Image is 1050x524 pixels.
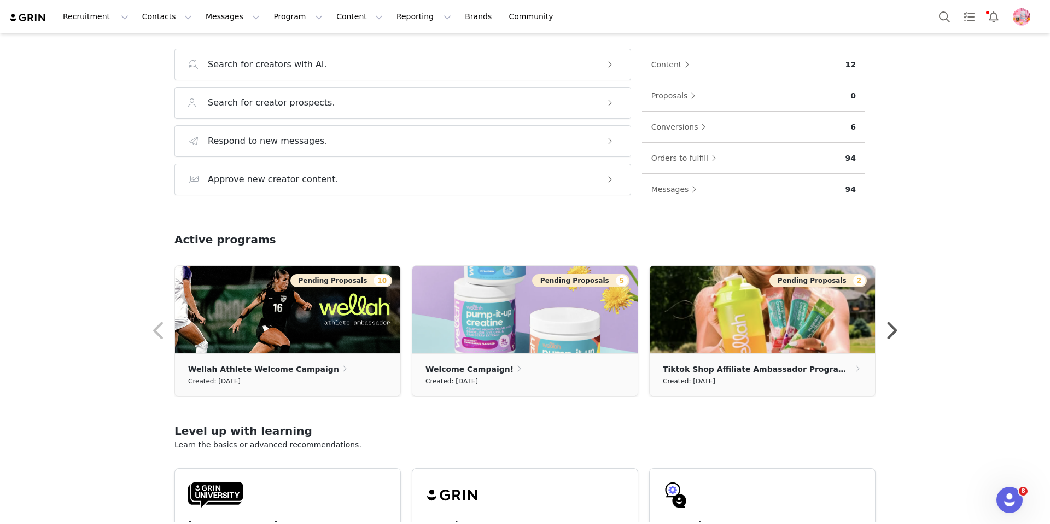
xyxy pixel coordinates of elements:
[651,87,702,104] button: Proposals
[651,181,703,198] button: Messages
[425,363,514,375] p: Welcome Campaign!
[769,274,867,287] button: Pending Proposals2
[845,153,856,164] p: 94
[425,482,480,508] img: grin-logo-black.svg
[663,482,689,508] img: GRIN-help-icon.svg
[663,363,853,375] p: Tiktok Shop Affiliate Ambassador Program (Instagram)
[175,266,400,353] img: 764ec2e7-e568-4e48-8151-02c341924085.png
[208,173,339,186] h3: Approve new creator content.
[503,4,565,29] a: Community
[845,59,856,71] p: 12
[174,439,876,451] p: Learn the basics or advanced recommendations.
[663,375,715,387] small: Created: [DATE]
[996,487,1023,513] iframe: Intercom live chat
[957,4,981,29] a: Tasks
[174,164,631,195] button: Approve new creator content.
[390,4,458,29] button: Reporting
[651,118,712,136] button: Conversions
[267,4,329,29] button: Program
[290,274,392,287] button: Pending Proposals10
[56,4,135,29] button: Recruitment
[136,4,199,29] button: Contacts
[174,125,631,157] button: Respond to new messages.
[458,4,501,29] a: Brands
[932,4,956,29] button: Search
[188,482,243,508] img: GRIN-University-Logo-Black.svg
[650,266,875,353] img: 6f23e53b-78d9-4fba-ad17-bccba34df3af.png
[174,231,276,248] h2: Active programs
[982,4,1006,29] button: Notifications
[174,423,876,439] h2: Level up with learning
[850,90,856,102] p: 0
[208,135,328,148] h3: Respond to new messages.
[425,375,478,387] small: Created: [DATE]
[845,184,856,195] p: 94
[188,375,241,387] small: Created: [DATE]
[174,49,631,80] button: Search for creators with AI.
[9,13,47,23] img: grin logo
[330,4,389,29] button: Content
[850,121,856,133] p: 6
[1013,8,1030,26] img: b97af36e-e5a7-4cfa-b854-eebacd2a0b07.png
[1006,8,1041,26] button: Profile
[1019,487,1028,496] span: 8
[412,266,638,353] img: d104c49f-c82a-4a43-bc8d-7d9693dcf523.png
[208,96,335,109] h3: Search for creator prospects.
[532,274,629,287] button: Pending Proposals5
[651,56,696,73] button: Content
[199,4,266,29] button: Messages
[208,58,327,71] h3: Search for creators with AI.
[651,149,722,167] button: Orders to fulfill
[188,363,339,375] p: Wellah Athlete Welcome Campaign
[174,87,631,119] button: Search for creator prospects.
